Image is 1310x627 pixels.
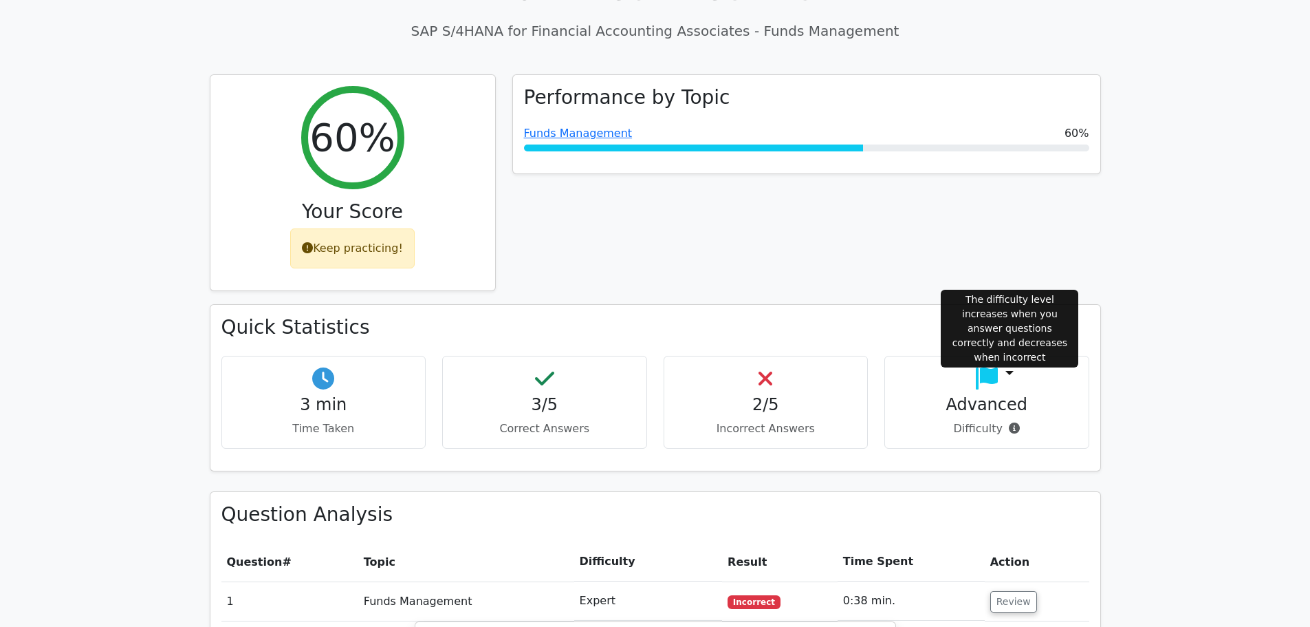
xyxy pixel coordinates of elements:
[675,395,857,415] h4: 2/5
[233,421,415,437] p: Time Taken
[454,421,635,437] p: Correct Answers
[221,503,1089,527] h3: Question Analysis
[838,582,985,621] td: 0:38 min.
[728,595,780,609] span: Incorrect
[210,21,1101,41] p: SAP S/4HANA for Financial Accounting Associates - Funds Management
[722,542,838,582] th: Result
[524,127,633,140] a: Funds Management
[675,421,857,437] p: Incorrect Answers
[358,582,574,621] td: Funds Management
[221,200,484,224] h3: Your Score
[233,395,415,415] h4: 3 min
[896,421,1078,437] p: Difficulty
[838,542,985,582] th: Time Spent
[309,114,395,160] h2: 60%
[985,542,1089,582] th: Action
[524,86,730,109] h3: Performance by Topic
[227,555,283,568] span: Question
[574,542,722,582] th: Difficulty
[290,229,415,268] div: Keep practicing!
[990,591,1037,613] button: Review
[221,582,358,621] td: 1
[221,316,1089,339] h3: Quick Statistics
[941,290,1078,368] div: The difficulty level increases when you answer questions correctly and decreases when incorrect
[221,542,358,582] th: #
[1065,125,1089,142] span: 60%
[896,395,1078,415] h4: Advanced
[454,395,635,415] h4: 3/5
[574,582,722,621] td: Expert
[358,542,574,582] th: Topic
